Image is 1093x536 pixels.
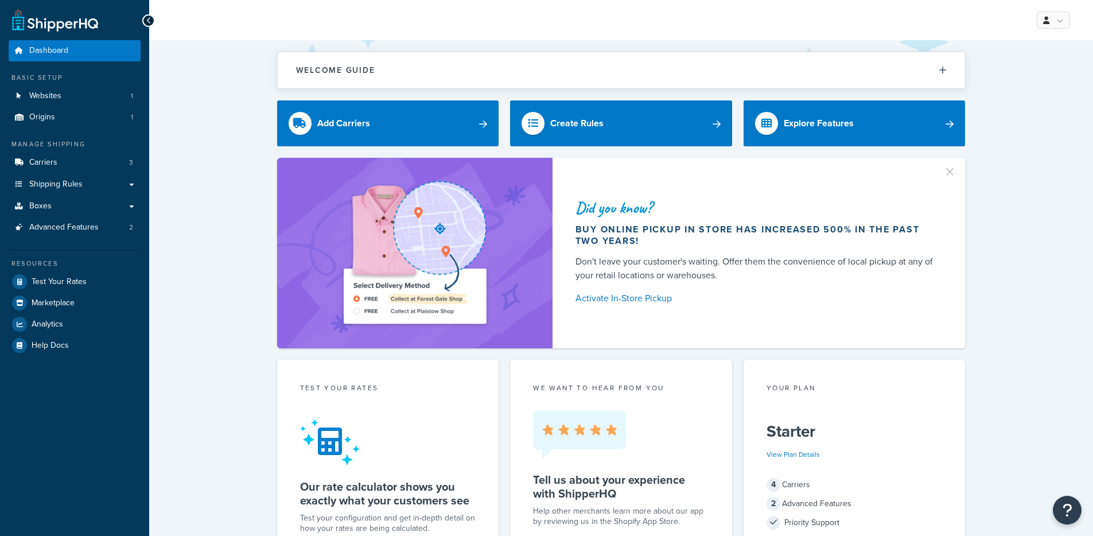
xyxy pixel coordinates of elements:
h5: Our rate calculator shows you exactly what your customers see [300,480,476,507]
div: Did you know? [575,200,938,216]
div: Test your rates [300,383,476,396]
span: 3 [129,158,133,168]
a: Websites1 [9,86,141,107]
a: Origins1 [9,107,141,128]
span: Analytics [32,320,63,329]
div: Don't leave your customer's waiting. Offer them the convenience of local pickup at any of your re... [575,255,938,282]
span: Websites [29,91,61,101]
a: View Plan Details [767,449,820,460]
a: Shipping Rules [9,174,141,195]
a: Activate In-Store Pickup [575,290,938,306]
button: Open Resource Center [1053,496,1082,525]
span: 2 [767,497,780,511]
span: Test Your Rates [32,277,87,287]
a: Test Your Rates [9,271,141,292]
span: Dashboard [29,46,68,56]
span: Carriers [29,158,57,168]
a: Create Rules [510,100,732,146]
p: we want to hear from you [533,383,709,393]
a: Add Carriers [277,100,499,146]
h5: Tell us about your experience with ShipperHQ [533,473,709,500]
button: Welcome Guide [278,52,965,88]
span: 4 [767,478,780,492]
div: Test your configuration and get in-depth detail on how your rates are being calculated. [300,513,476,534]
span: Origins [29,112,55,122]
span: 1 [131,112,133,122]
h2: Welcome Guide [296,66,375,75]
h5: Starter [767,422,943,441]
a: Boxes [9,196,141,217]
span: Marketplace [32,298,75,308]
div: Advanced Features [767,496,943,512]
div: Carriers [767,477,943,493]
span: 1 [131,91,133,101]
li: Origins [9,107,141,128]
div: Add Carriers [317,115,370,131]
div: Your Plan [767,383,943,396]
span: Shipping Rules [29,180,83,189]
a: Carriers3 [9,152,141,173]
span: Boxes [29,201,52,211]
a: Advanced Features2 [9,217,141,238]
div: Manage Shipping [9,139,141,149]
div: Explore Features [784,115,854,131]
a: Marketplace [9,293,141,313]
div: Buy online pickup in store has increased 500% in the past two years! [575,224,938,247]
a: Dashboard [9,40,141,61]
li: Websites [9,86,141,107]
img: ad-shirt-map-b0359fc47e01cab431d101c4b569394f6a03f54285957d908178d52f29eb9668.png [311,175,519,331]
div: Basic Setup [9,73,141,83]
a: Help Docs [9,335,141,356]
a: Explore Features [744,100,966,146]
div: Priority Support [767,515,943,531]
div: Create Rules [550,115,604,131]
span: Help Docs [32,341,69,351]
div: Resources [9,259,141,269]
span: Advanced Features [29,223,99,232]
span: 2 [129,223,133,232]
li: Carriers [9,152,141,173]
a: Analytics [9,314,141,335]
li: Advanced Features [9,217,141,238]
p: Help other merchants learn more about our app by reviewing us in the Shopify App Store. [533,506,709,527]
